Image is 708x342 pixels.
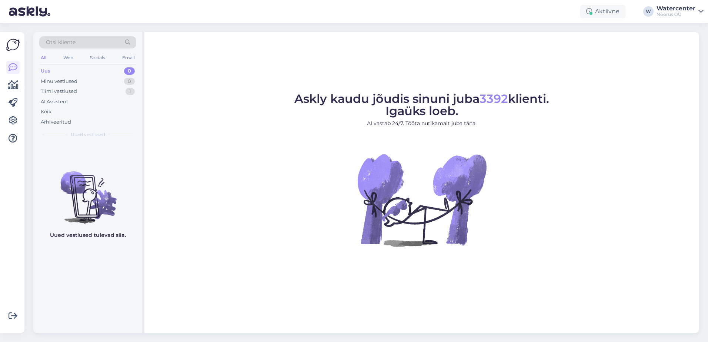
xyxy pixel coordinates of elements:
[126,88,135,95] div: 1
[6,38,20,52] img: Askly Logo
[121,53,136,63] div: Email
[41,88,77,95] div: Tiimi vestlused
[41,118,71,126] div: Arhiveeritud
[62,53,75,63] div: Web
[580,5,625,18] div: Aktiivne
[46,38,76,46] span: Otsi kliente
[294,91,549,118] span: Askly kaudu jõudis sinuni juba klienti. Igaüks loeb.
[71,131,105,138] span: Uued vestlused
[355,133,488,266] img: No Chat active
[88,53,107,63] div: Socials
[124,78,135,85] div: 0
[657,11,695,17] div: Noorus OÜ
[657,6,695,11] div: Watercenter
[39,53,48,63] div: All
[50,231,126,239] p: Uued vestlused tulevad siia.
[41,67,50,75] div: Uus
[480,91,508,106] span: 3392
[124,67,135,75] div: 0
[643,6,654,17] div: W
[41,98,68,105] div: AI Assistent
[294,120,549,127] p: AI vastab 24/7. Tööta nutikamalt juba täna.
[41,108,51,115] div: Kõik
[33,158,142,225] img: No chats
[657,6,704,17] a: WatercenterNoorus OÜ
[41,78,77,85] div: Minu vestlused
